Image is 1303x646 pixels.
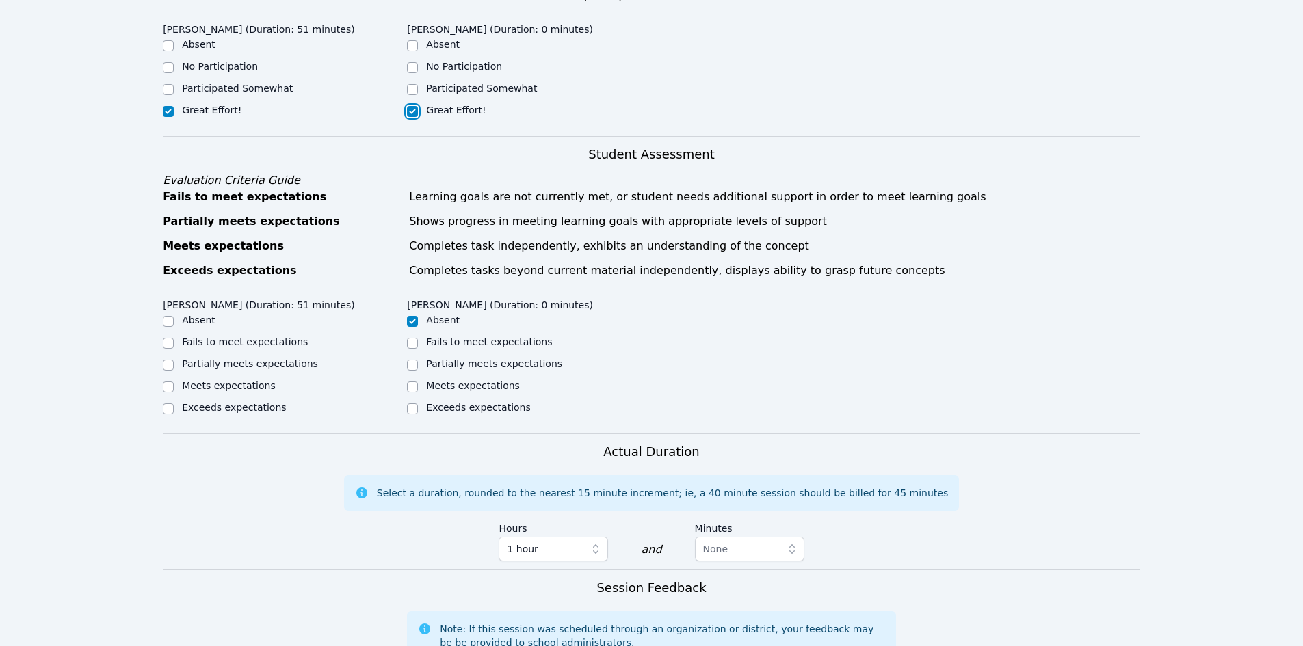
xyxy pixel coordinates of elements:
[182,336,308,347] label: Fails to meet expectations
[182,39,215,50] label: Absent
[603,442,699,461] h3: Actual Duration
[596,578,706,597] h3: Session Feedback
[426,314,460,325] label: Absent
[182,380,276,391] label: Meets expectations
[163,293,355,313] legend: [PERSON_NAME] (Duration: 51 minutes)
[182,105,241,116] label: Great Effort!
[409,238,1140,254] div: Completes task independently, exhibits an understanding of the concept
[641,541,661,558] div: and
[407,293,593,313] legend: [PERSON_NAME] (Duration: 0 minutes)
[377,486,948,500] div: Select a duration, rounded to the nearest 15 minute increment; ie, a 40 minute session should be ...
[695,516,804,537] label: Minutes
[182,83,293,94] label: Participated Somewhat
[163,145,1140,164] h3: Student Assessment
[703,543,728,554] span: None
[426,83,537,94] label: Participated Somewhat
[695,537,804,561] button: None
[426,402,530,413] label: Exceeds expectations
[426,336,552,347] label: Fails to meet expectations
[499,537,608,561] button: 1 hour
[163,189,401,205] div: Fails to meet expectations
[182,402,286,413] label: Exceeds expectations
[426,380,520,391] label: Meets expectations
[507,541,538,557] span: 1 hour
[407,17,593,38] legend: [PERSON_NAME] (Duration: 0 minutes)
[409,213,1140,230] div: Shows progress in meeting learning goals with appropriate levels of support
[182,314,215,325] label: Absent
[182,61,258,72] label: No Participation
[426,61,502,72] label: No Participation
[499,516,608,537] label: Hours
[163,263,401,279] div: Exceeds expectations
[426,39,460,50] label: Absent
[409,189,1140,205] div: Learning goals are not currently met, or student needs additional support in order to meet learni...
[426,105,486,116] label: Great Effort!
[163,17,355,38] legend: [PERSON_NAME] (Duration: 51 minutes)
[182,358,318,369] label: Partially meets expectations
[163,238,401,254] div: Meets expectations
[426,358,562,369] label: Partially meets expectations
[163,213,401,230] div: Partially meets expectations
[163,172,1140,189] div: Evaluation Criteria Guide
[409,263,1140,279] div: Completes tasks beyond current material independently, displays ability to grasp future concepts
